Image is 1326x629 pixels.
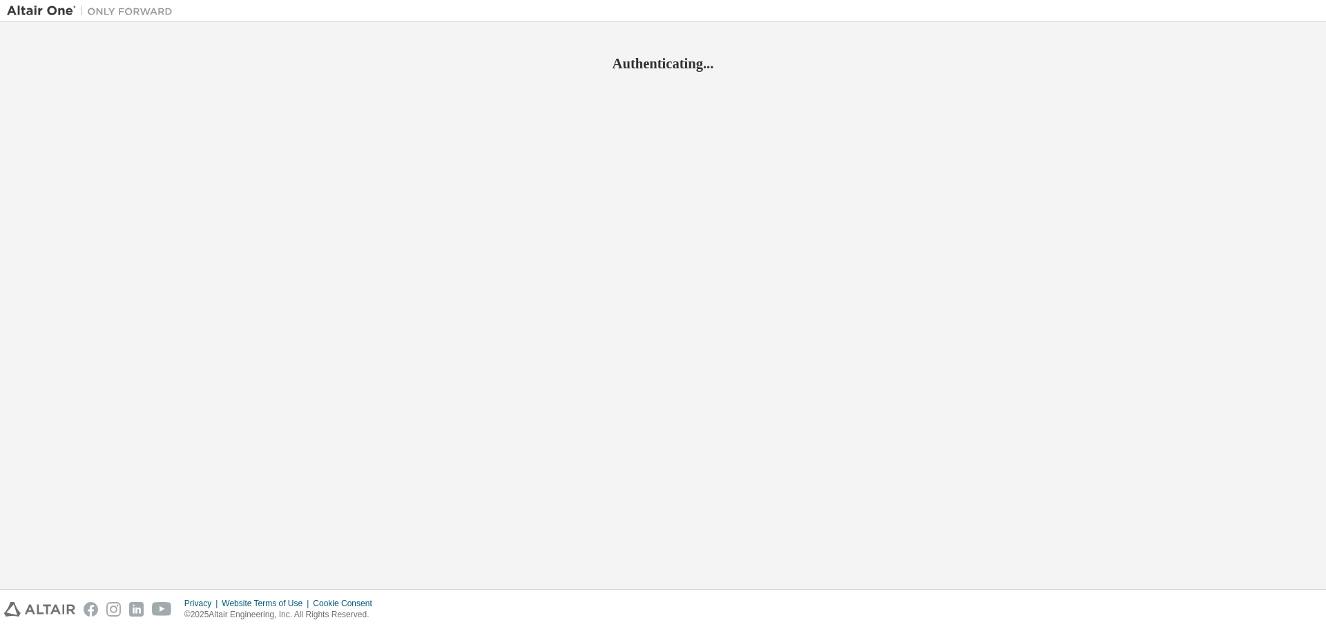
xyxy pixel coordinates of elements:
img: altair_logo.svg [4,602,75,617]
img: facebook.svg [84,602,98,617]
img: youtube.svg [152,602,172,617]
div: Cookie Consent [313,598,380,609]
img: instagram.svg [106,602,121,617]
p: © 2025 Altair Engineering, Inc. All Rights Reserved. [184,609,381,621]
img: Altair One [7,4,180,18]
div: Website Terms of Use [222,598,313,609]
img: linkedin.svg [129,602,144,617]
h2: Authenticating... [7,55,1319,72]
div: Privacy [184,598,222,609]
